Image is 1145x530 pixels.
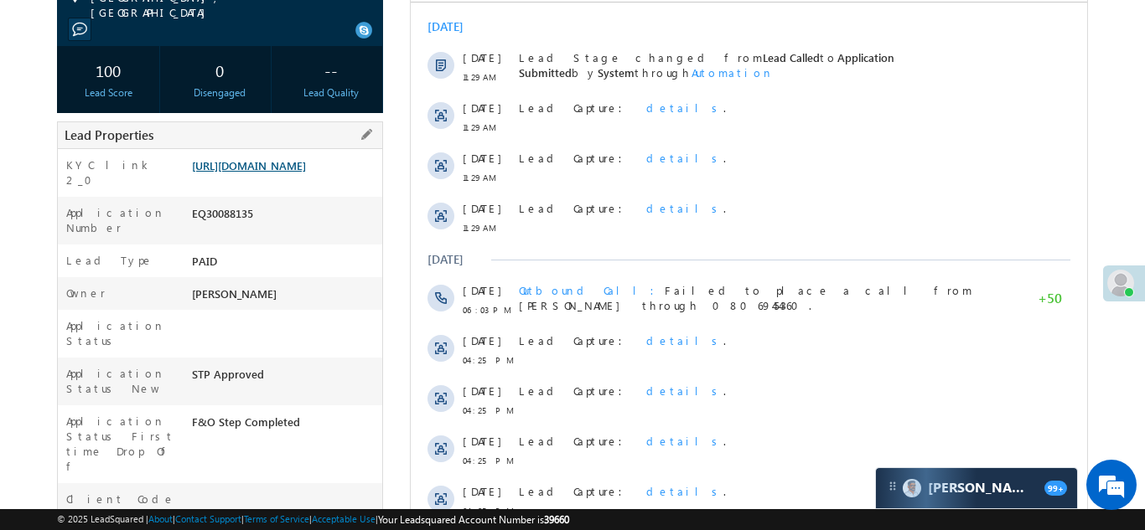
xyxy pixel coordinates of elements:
[52,399,102,414] span: 04:25 PM
[52,499,102,514] span: 04:25 PM
[52,379,90,394] span: [DATE]
[284,54,378,85] div: --
[352,96,409,111] span: Lead Called
[108,197,603,212] div: .
[236,247,313,261] span: details
[52,197,90,212] span: [DATE]
[108,430,222,444] span: Lead Capture:
[173,54,267,85] div: 0
[244,513,309,524] a: Terms of Service
[108,379,222,394] span: Lead Capture:
[52,348,102,363] span: 06:03 PM
[281,111,363,126] span: Automation
[108,329,254,343] span: Outbound Call
[188,205,382,229] div: EQ30088135
[108,197,222,211] span: Lead Capture:
[52,116,102,131] span: 11:29 AM
[108,480,603,495] div: .
[108,247,222,261] span: Lead Capture:
[108,96,484,126] span: Application Submitted
[66,491,175,507] label: Client Code
[108,96,484,126] span: Lead Stage changed from to by through
[875,467,1078,509] div: carter-dragCarter[PERSON_NAME]99+
[378,513,569,526] span: Your Leadsquared Account Number is
[66,286,106,301] label: Owner
[108,247,603,262] div: .
[192,286,277,301] span: [PERSON_NAME]
[312,513,376,524] a: Acceptable Use
[252,13,275,38] span: Time
[108,379,603,394] div: .
[187,111,224,126] span: System
[61,54,155,85] div: 100
[148,513,173,524] a: About
[17,65,71,80] div: [DATE]
[627,337,651,357] span: +50
[17,13,75,38] span: Activity Type
[66,205,175,235] label: Application Number
[188,366,382,389] div: STP Approved
[108,430,603,445] div: .
[108,480,222,494] span: Lead Capture:
[236,430,313,444] span: details
[52,96,90,111] span: [DATE]
[66,157,175,188] label: KYC link 2_0
[52,329,90,344] span: [DATE]
[52,449,102,464] span: 04:25 PM
[52,480,90,495] span: [DATE]
[903,479,921,497] img: Carter
[284,85,378,100] div: Lead Quality
[65,126,153,143] span: Lead Properties
[108,329,562,358] span: Failed to place a call from [PERSON_NAME] through 08069454360.
[886,480,899,493] img: carter-drag
[175,513,241,524] a: Contact Support
[188,414,382,437] div: F&O Step Completed
[52,216,102,231] span: 11:29 AM
[84,13,210,39] div: Sales Activity,Email Bounced,Email Link Clicked,Email Marked Spam,Email Opened & 136 more..
[66,318,175,348] label: Application Status
[52,147,90,162] span: [DATE]
[236,147,313,161] span: details
[108,147,603,162] div: .
[188,253,382,276] div: PAID
[192,158,306,172] a: [URL][DOMAIN_NAME]
[66,414,175,474] label: Application Status First time Drop Off
[173,85,267,100] div: Disengaged
[108,147,222,161] span: Lead Capture:
[236,197,313,211] span: details
[236,480,313,494] span: details
[88,18,141,33] div: 141 Selected
[17,298,71,313] div: [DATE]
[61,85,155,100] div: Lead Score
[288,18,322,33] div: All Time
[236,379,313,394] span: details
[66,253,153,268] label: Lead Type
[544,513,569,526] span: 39660
[52,430,90,445] span: [DATE]
[52,266,102,281] span: 11:29 AM
[66,366,175,396] label: Application Status New
[928,480,1036,496] span: Carter
[52,166,102,181] span: 11:29 AM
[57,512,569,527] span: © 2025 LeadSquared | | | | |
[52,247,90,262] span: [DATE]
